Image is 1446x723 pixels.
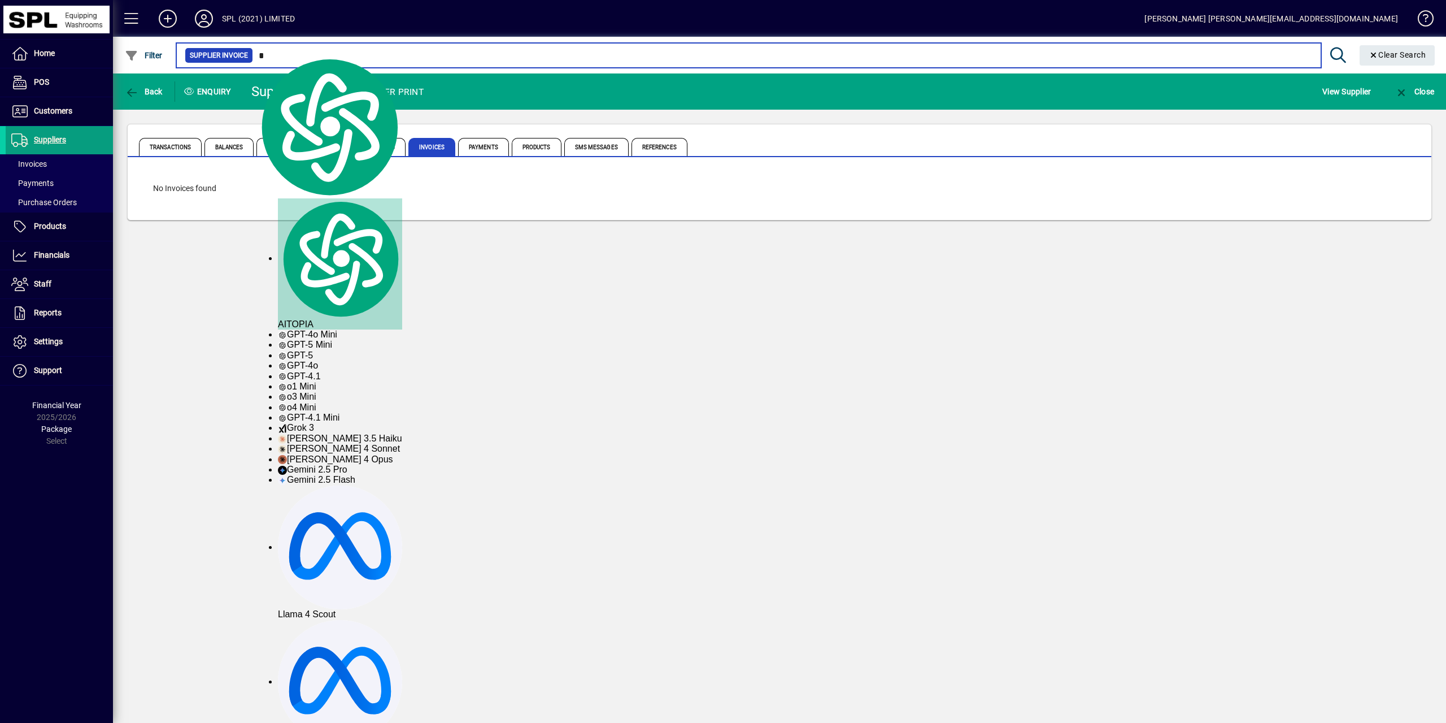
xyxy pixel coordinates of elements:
div: Supplier [251,83,301,101]
button: Profile [186,8,222,29]
span: Package [41,425,72,434]
img: gpt-black.svg [278,362,287,371]
app-page-header-button: Back [113,81,175,102]
div: GPT-5 Mini [278,340,402,350]
button: Clear [1360,45,1435,66]
button: View Supplier [1319,81,1374,102]
span: View Supplier [1322,83,1371,101]
img: claude-35-opus.svg [278,455,287,464]
img: logo.svg [278,198,402,319]
img: gemini-15-pro.svg [278,466,287,475]
a: Reports [6,299,113,327]
img: gpt-black.svg [278,341,287,350]
img: gpt-black.svg [278,372,287,381]
div: GPT-5 [278,350,402,361]
div: GPT-4o [278,361,402,371]
div: o1 Mini [278,382,402,392]
img: gpt-black.svg [278,414,287,423]
button: Close [1392,81,1437,102]
span: Reports [34,308,62,317]
img: gpt-black.svg [278,383,287,392]
img: gemini-20-flash.svg [278,476,287,485]
span: Transactions [139,138,202,156]
span: Invoices [11,159,47,168]
span: POS [34,77,49,86]
div: Grok 3 [278,423,402,433]
div: o3 Mini [278,392,402,402]
span: Home [34,49,55,58]
div: Gemini 2.5 Pro [278,465,402,475]
span: Settings [34,337,63,346]
span: Support [34,366,62,375]
span: SMS Messages [564,138,629,156]
a: Settings [6,328,113,356]
div: GPT-4o Mini [278,330,402,340]
span: Customers [34,106,72,115]
a: Financials [6,241,113,270]
div: Llama 4 Scout [278,486,402,620]
span: Supplier Invoice [190,50,248,61]
a: Support [6,357,113,385]
span: Suppliers [34,135,66,144]
span: Products [34,222,66,231]
img: claude-35-sonnet.svg [278,445,287,454]
div: [PERSON_NAME] 4 Sonnet [278,444,402,454]
div: AITOPIA [278,198,402,330]
div: o4 Mini [278,402,402,413]
button: Back [122,81,165,102]
button: Filter [122,45,165,66]
div: GPT-4.1 [278,371,402,382]
span: Back [125,87,163,96]
span: Close [1395,87,1434,96]
div: Gemini 2.5 Flash [278,475,402,485]
a: Products [6,213,113,241]
app-page-header-button: Close enquiry [1383,81,1446,102]
div: SPL (2021) LIMITED [222,10,295,28]
div: [PERSON_NAME] 4 Opus [278,454,402,465]
span: Invoices [408,138,455,156]
span: Financial Year [32,401,81,410]
div: GPT-4.1 Mini [278,413,402,423]
span: Financials [34,250,69,259]
img: gpt-black.svg [278,393,287,402]
span: Products [512,138,561,156]
div: [PERSON_NAME] 3.5 Haiku [278,434,402,444]
a: Knowledge Base [1409,2,1432,39]
a: Purchase Orders [6,193,113,212]
span: Balances [204,138,254,156]
span: Filter [125,51,163,60]
img: gpt-black.svg [278,331,287,340]
img: claude-35-haiku.svg [278,435,287,444]
a: Customers [6,97,113,125]
img: gpt-black.svg [278,352,287,361]
div: [PERSON_NAME] [PERSON_NAME][EMAIL_ADDRESS][DOMAIN_NAME] [1144,10,1398,28]
img: llama-33-70b.svg [278,486,402,610]
span: References [631,138,687,156]
span: Payments [11,179,54,188]
span: Staff [34,279,51,288]
span: Payments [458,138,509,156]
div: Enquiry [175,83,243,101]
span: Clear Search [1369,50,1426,59]
img: logo.svg [255,55,402,198]
a: Payments [6,174,113,193]
div: No Invoices found [142,171,1417,206]
a: POS [6,68,113,97]
button: Add [150,8,186,29]
span: Purchase Orders [11,198,77,207]
img: gpt-black.svg [278,403,287,412]
a: Home [6,40,113,68]
a: Invoices [6,154,113,174]
a: Staff [6,270,113,298]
